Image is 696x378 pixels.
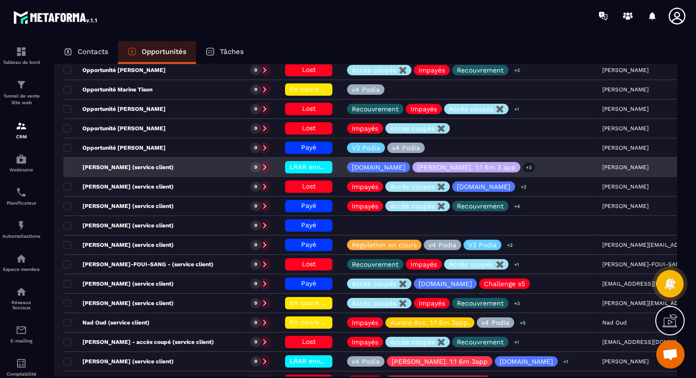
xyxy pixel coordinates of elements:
p: Contacts [78,47,108,56]
span: Payé [301,221,316,229]
a: formationformationTunnel de vente Site web [2,72,40,113]
p: Recouvrement [457,67,504,73]
p: Opportunité Marine Tison [63,86,152,93]
a: social-networksocial-networkRéseaux Sociaux [2,279,40,317]
p: Impayés [410,106,437,112]
p: 0 [254,67,257,73]
span: En cours de régularisation [290,318,376,326]
span: Lost [302,124,316,132]
p: v4 Podia [392,144,420,151]
img: email [16,324,27,336]
img: scheduler [16,187,27,198]
p: Recouvrement [457,300,504,306]
p: Recouvrement [352,106,399,112]
p: Opportunité [PERSON_NAME] [63,144,166,152]
a: Tâches [196,41,253,64]
p: +1 [560,357,571,367]
p: 0 [254,144,257,151]
p: Accès coupés ✖️ [352,300,407,306]
p: [DOMAIN_NAME] [457,183,510,190]
span: En cours de régularisation [290,85,376,93]
p: Impayés [352,203,378,209]
p: Impayés [419,300,445,306]
p: +3 [511,298,523,308]
span: Payé [301,202,316,209]
p: Accès coupés ✖️ [390,339,445,345]
p: Accès coupés ✖️ [352,280,407,287]
p: Tunnel de vente Site web [2,93,40,106]
p: v4 Podia [482,319,509,326]
p: Impayés [352,125,378,132]
p: Espace membre [2,267,40,272]
span: Payé [301,144,316,151]
span: Payé [301,279,316,287]
p: [DOMAIN_NAME] [419,280,472,287]
p: +3 [523,162,535,172]
p: v4 Podia [352,358,380,365]
a: automationsautomationsEspace membre [2,246,40,279]
p: [PERSON_NAME] (service client) [63,280,174,288]
p: +2 [518,182,530,192]
p: [PERSON_NAME] (service client) [63,358,174,365]
p: Challenge s5 [484,280,525,287]
span: LRAR envoyée [290,357,335,365]
p: Webinaire [2,167,40,172]
p: +1 [511,260,522,270]
span: Lost [302,66,316,73]
p: +1 [511,337,522,347]
p: [PERSON_NAME]. 1:1 6m 3app [392,358,488,365]
p: Tâches [220,47,244,56]
a: Contacts [54,41,118,64]
p: [DOMAIN_NAME] [352,164,405,171]
p: V3 Podia [468,242,497,248]
p: [DOMAIN_NAME] [500,358,553,365]
p: 0 [254,358,257,365]
p: V3 Podia [352,144,380,151]
p: 0 [254,164,257,171]
p: [PERSON_NAME] (service client) [63,299,174,307]
p: Aurore Acc. 1:1 6m 3app. [390,319,470,326]
p: +5 [517,318,529,328]
p: Opportunité [PERSON_NAME] [63,66,166,74]
p: 0 [254,183,257,190]
p: Opportunité [PERSON_NAME] [63,125,166,132]
a: Opportunités [118,41,196,64]
img: logo [13,9,98,26]
span: Lost [302,105,316,112]
p: [PERSON_NAME] (service client) [63,202,174,210]
p: Accès coupés ✖️ [390,125,445,132]
a: emailemailE-mailing [2,317,40,351]
p: [PERSON_NAME] (service client) [63,163,174,171]
p: Opportunité [PERSON_NAME] [63,105,166,113]
img: accountant [16,358,27,369]
p: Opportunités [142,47,187,56]
p: 0 [254,300,257,306]
p: [PERSON_NAME]-FOUI-SANG - (service client) [63,261,214,268]
p: 0 [254,339,257,345]
p: Accès coupés ✖️ [390,183,445,190]
img: automations [16,253,27,264]
p: Accès coupés ✖️ [449,106,504,112]
p: +3 [511,65,523,75]
p: v4 Podia [352,86,380,93]
a: formationformationTableau de bord [2,39,40,72]
p: Planificateur [2,200,40,206]
img: formation [16,79,27,90]
img: automations [16,220,27,231]
p: 0 [254,242,257,248]
img: automations [16,153,27,165]
a: automationsautomationsAutomatisations [2,213,40,246]
p: Accès coupés ✖️ [390,203,445,209]
p: Impayés [410,261,437,268]
span: Lost [302,338,316,345]
p: 0 [254,280,257,287]
p: Réseaux Sociaux [2,300,40,310]
p: Automatisations [2,234,40,239]
div: Ouvrir le chat [656,340,685,369]
p: [PERSON_NAME]. 1:1 6m 3 app [417,164,516,171]
p: 0 [254,222,257,229]
p: [PERSON_NAME] - accès coupé (service client) [63,338,214,346]
p: +2 [504,240,516,250]
p: Recouvrement [352,261,399,268]
p: CRM [2,134,40,139]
